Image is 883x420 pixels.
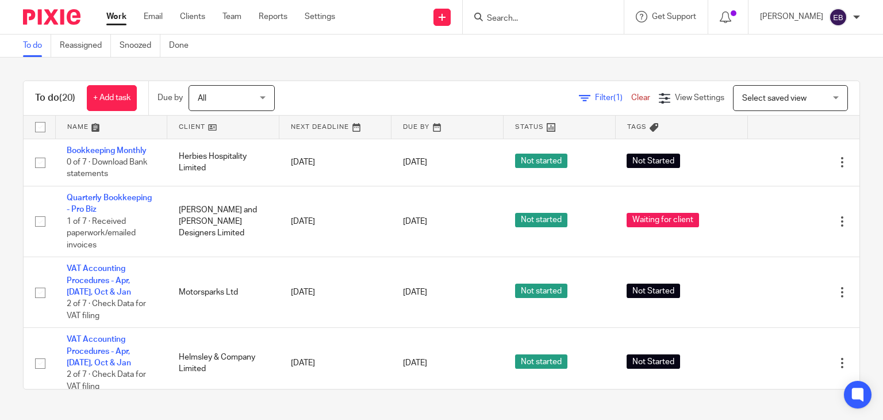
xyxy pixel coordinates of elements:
a: Clear [631,94,650,102]
td: Herbies Hospitality Limited [167,139,279,186]
a: Clients [180,11,205,22]
td: [DATE] [279,139,391,186]
td: [DATE] [279,186,391,257]
span: [DATE] [403,288,427,296]
td: Motorsparks Ltd [167,257,279,328]
input: Search [486,14,589,24]
span: Tags [627,124,647,130]
a: + Add task [87,85,137,111]
span: Get Support [652,13,696,21]
span: Not started [515,284,567,298]
a: Snoozed [120,35,160,57]
p: Due by [158,92,183,104]
a: Reports [259,11,287,22]
a: Email [144,11,163,22]
a: Bookkeeping Monthly [67,147,147,155]
h1: To do [35,92,75,104]
td: Helmsley & Company Limited [167,328,279,399]
span: [DATE] [403,217,427,226]
a: Done [169,35,197,57]
a: Quarterly Bookkeeping - Pro Biz [67,194,152,213]
a: To do [23,35,51,57]
span: [DATE] [403,158,427,166]
a: Work [106,11,126,22]
span: (1) [613,94,623,102]
span: Filter [595,94,631,102]
span: Select saved view [742,94,807,102]
a: VAT Accounting Procedures - Apr, [DATE], Oct & Jan [67,335,131,367]
td: [DATE] [279,257,391,328]
span: 2 of 7 · Check Data for VAT filing [67,300,146,320]
p: [PERSON_NAME] [760,11,823,22]
span: View Settings [675,94,724,102]
img: svg%3E [829,8,847,26]
span: (20) [59,93,75,102]
span: Not Started [627,284,680,298]
a: Team [222,11,241,22]
span: Not started [515,213,567,227]
a: VAT Accounting Procedures - Apr, [DATE], Oct & Jan [67,265,131,296]
td: [DATE] [279,328,391,399]
span: Not Started [627,154,680,168]
span: All [198,94,206,102]
a: Reassigned [60,35,111,57]
span: Waiting for client [627,213,699,227]
img: Pixie [23,9,80,25]
span: 0 of 7 · Download Bank statements [67,158,147,178]
span: Not started [515,154,567,168]
span: 2 of 7 · Check Data for VAT filing [67,371,146,391]
span: Not started [515,354,567,369]
td: [PERSON_NAME] and [PERSON_NAME] Designers Limited [167,186,279,257]
span: [DATE] [403,359,427,367]
span: 1 of 7 · Received paperwork/emailed invoices [67,217,136,249]
span: Not Started [627,354,680,369]
a: Settings [305,11,335,22]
